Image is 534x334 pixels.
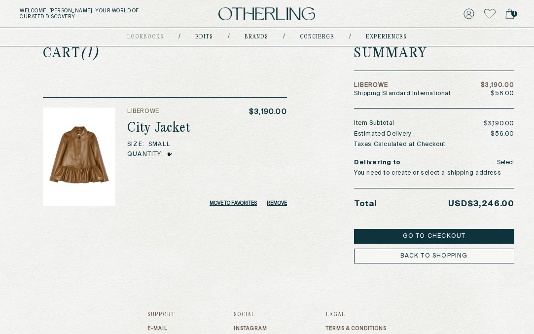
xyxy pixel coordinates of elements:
[234,312,267,318] h3: Social
[354,82,451,88] h5: LIBEROWE
[354,130,412,138] span: Estimated Delivery
[218,7,315,21] img: logo
[505,7,514,21] a: 1
[127,151,163,158] h2: Quantity:
[234,326,267,332] a: Instagram
[228,33,230,41] div: /
[127,108,191,115] h3: LIBEROWE
[127,35,164,39] a: lookbooks
[354,159,401,166] p: Delivering to
[43,47,287,61] h1: Cart
[326,326,387,332] a: Terms & Conditions
[448,200,514,209] span: USD $3,246.00
[43,108,115,206] img: City Jacket
[267,200,287,206] button: Remove
[349,33,351,41] div: /
[354,47,427,61] h2: Summary
[497,156,514,170] button: Select
[147,312,175,318] h3: Support
[147,326,175,332] a: E-mail
[300,35,334,39] a: concierge
[20,8,168,20] h5: Welcome, [PERSON_NAME] . Your world of curated discovery.
[354,249,514,263] a: Back To Shopping
[178,33,180,41] div: /
[127,120,191,136] h2: City Jacket
[354,200,377,209] p: Total
[366,35,407,39] a: experiences
[484,120,514,128] span: $3,190.00
[283,33,285,41] div: /
[80,46,99,61] i: (1)
[354,141,446,148] span: Taxes Calculated at Checkout
[354,229,514,244] button: Go to Checkout
[481,82,514,88] p: $3,190.00
[326,312,387,318] h3: Legal
[245,35,268,39] a: Brands
[127,141,144,148] span: Size :
[491,91,514,97] p: $56.00
[148,141,171,148] span: small
[249,108,287,116] p: $3,190.00
[511,11,517,17] span: 1
[354,120,394,128] span: Item Subtotal
[210,200,257,206] button: Move to Favorites
[354,91,451,97] p: Shipping: Standard International
[354,170,514,177] p: You need to create or select a shipping address
[195,35,213,39] a: Edits
[491,130,514,138] span: $56.00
